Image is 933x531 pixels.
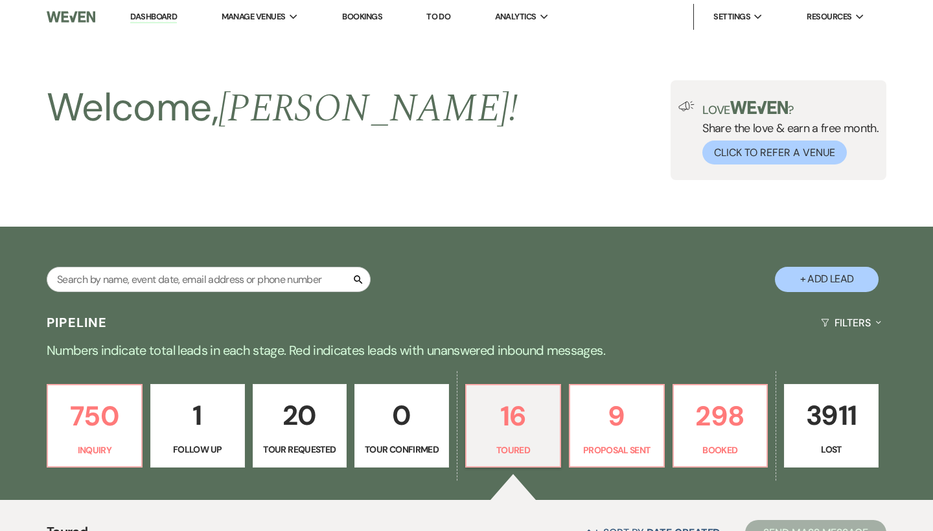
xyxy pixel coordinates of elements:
[678,101,695,111] img: loud-speaker-illustration.svg
[673,384,768,468] a: 298Booked
[578,394,656,438] p: 9
[222,10,286,23] span: Manage Venues
[47,3,95,30] img: Weven Logo
[713,10,750,23] span: Settings
[47,80,518,136] h2: Welcome,
[363,394,441,437] p: 0
[816,306,886,340] button: Filters
[159,442,236,457] p: Follow Up
[130,11,177,23] a: Dashboard
[578,443,656,457] p: Proposal Sent
[702,141,847,164] button: Click to Refer a Venue
[363,442,441,457] p: Tour Confirmed
[56,394,133,438] p: 750
[682,394,759,438] p: 298
[474,443,552,457] p: Toured
[47,267,371,292] input: Search by name, event date, email address or phone number
[261,442,339,457] p: Tour Requested
[695,101,879,164] div: Share the love & earn a free month.
[150,384,245,468] a: 1Follow Up
[354,384,449,468] a: 0Tour Confirmed
[702,101,879,116] p: Love ?
[426,11,450,22] a: To Do
[474,394,552,438] p: 16
[218,79,518,139] span: [PERSON_NAME] !
[47,313,108,332] h3: Pipeline
[682,443,759,457] p: Booked
[730,101,788,114] img: weven-logo-green.svg
[569,384,665,468] a: 9Proposal Sent
[342,11,382,22] a: Bookings
[47,384,143,468] a: 750Inquiry
[56,443,133,457] p: Inquiry
[807,10,851,23] span: Resources
[465,384,561,468] a: 16Toured
[495,10,536,23] span: Analytics
[792,442,870,457] p: Lost
[253,384,347,468] a: 20Tour Requested
[159,394,236,437] p: 1
[775,267,879,292] button: + Add Lead
[261,394,339,437] p: 20
[792,394,870,437] p: 3911
[784,384,879,468] a: 3911Lost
